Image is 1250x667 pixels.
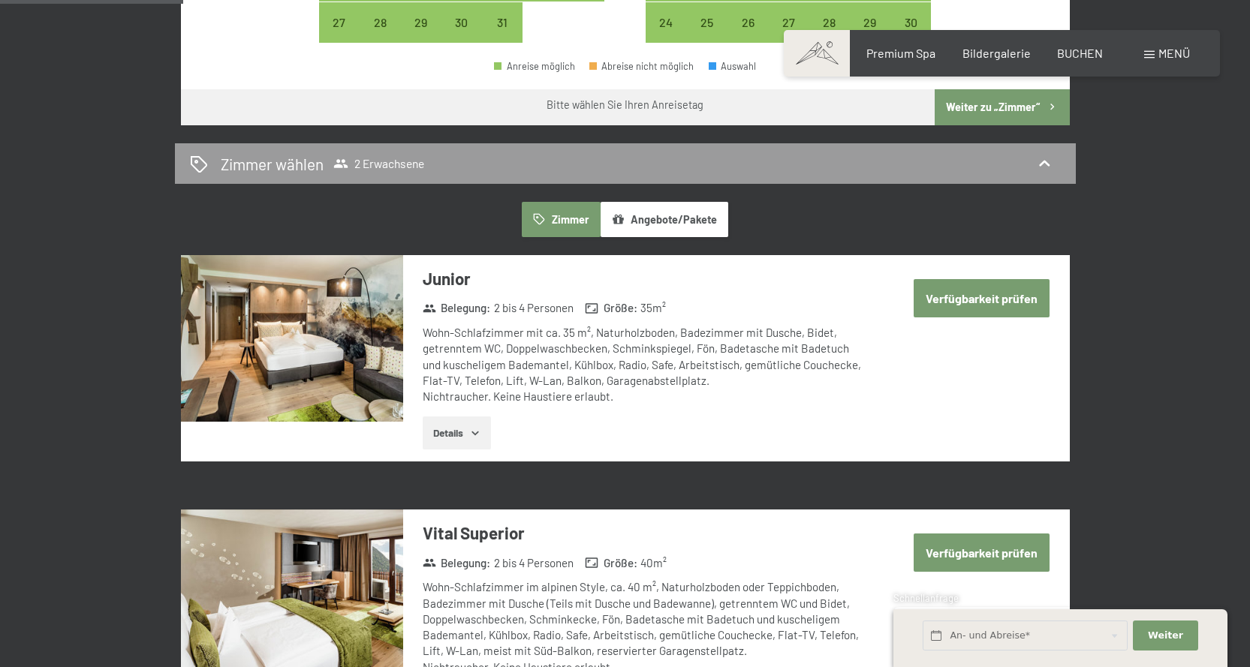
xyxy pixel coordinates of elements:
[423,416,491,449] button: Details
[640,555,667,571] span: 40 m²
[890,2,931,43] div: Anreise möglich
[400,2,441,43] div: Wed Oct 29 2025
[601,202,728,236] button: Angebote/Pakete
[585,555,637,571] strong: Größe :
[482,2,523,43] div: Anreise möglich
[361,17,399,54] div: 28
[687,2,727,43] div: Tue Nov 25 2025
[423,267,869,290] h3: Junior
[850,2,890,43] div: Sat Nov 29 2025
[809,2,849,43] div: Fri Nov 28 2025
[443,17,480,54] div: 30
[647,17,685,54] div: 24
[768,2,809,43] div: Anreise möglich
[522,202,600,236] button: Zimmer
[423,300,491,316] strong: Belegung :
[890,2,931,43] div: Sun Nov 30 2025
[1148,629,1183,642] span: Weiter
[729,17,767,54] div: 26
[962,46,1031,60] a: Bildergalerie
[483,17,521,54] div: 31
[914,279,1050,317] button: Verfügbarkeit prüfen
[494,555,574,571] span: 2 bis 4 Personen
[360,2,400,43] div: Tue Oct 28 2025
[321,17,358,54] div: 27
[688,17,726,54] div: 25
[1133,620,1197,651] button: Weiter
[1057,46,1103,60] a: BUCHEN
[482,2,523,43] div: Fri Oct 31 2025
[809,2,849,43] div: Anreise möglich
[423,555,491,571] strong: Belegung :
[687,2,727,43] div: Anreise möglich
[360,2,400,43] div: Anreise möglich
[494,300,574,316] span: 2 bis 4 Personen
[402,17,439,54] div: 29
[494,62,575,71] div: Anreise möglich
[768,2,809,43] div: Thu Nov 27 2025
[893,592,959,604] span: Schnellanfrage
[585,300,637,316] strong: Größe :
[770,17,807,54] div: 27
[400,2,441,43] div: Anreise möglich
[319,2,360,43] div: Anreise möglich
[646,2,686,43] div: Mon Nov 24 2025
[866,46,935,60] a: Premium Spa
[810,17,848,54] div: 28
[441,2,482,43] div: Thu Oct 30 2025
[892,17,929,54] div: 30
[851,17,889,54] div: 29
[709,62,757,71] div: Auswahl
[646,2,686,43] div: Anreise möglich
[727,2,768,43] div: Wed Nov 26 2025
[547,98,703,113] div: Bitte wählen Sie Ihren Anreisetag
[640,300,666,316] span: 35 m²
[319,2,360,43] div: Mon Oct 27 2025
[423,521,869,545] h3: Vital Superior
[441,2,482,43] div: Anreise möglich
[1158,46,1190,60] span: Menü
[221,153,324,175] h2: Zimmer wählen
[914,533,1050,572] button: Verfügbarkeit prüfen
[181,255,403,422] img: mss_renderimg.php
[935,89,1069,125] button: Weiter zu „Zimmer“
[333,156,424,171] span: 2 Erwachsene
[850,2,890,43] div: Anreise möglich
[423,325,869,404] div: Wohn-Schlafzimmer mit ca. 35 m², Naturholzboden, Badezimmer mit Dusche, Bidet, getrenntem WC, Dop...
[589,62,694,71] div: Abreise nicht möglich
[727,2,768,43] div: Anreise möglich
